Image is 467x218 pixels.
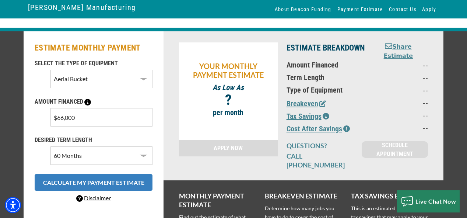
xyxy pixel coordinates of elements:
input: $ [50,108,152,127]
p: Term Length [287,73,365,82]
h2: ESTIMATE MONTHLY PAYMENT [35,42,152,53]
button: Live Chat Now [397,190,460,212]
p: ESTIMATE BREAKDOWN [287,42,365,53]
p: AMOUNT FINANCED [35,97,152,106]
p: TAX SAVINGS ESTIMATE [351,191,428,200]
p: CALL [PHONE_NUMBER] [287,152,353,169]
p: -- [374,123,428,132]
p: -- [374,111,428,120]
p: -- [374,73,428,82]
p: BREAKEVEN ESTIMATE [265,191,342,200]
p: QUESTIONS? [287,141,353,150]
p: DESIRED TERM LENGTH [35,136,152,145]
p: As Low As [183,83,274,92]
p: per month [183,108,274,117]
p: ? [183,96,274,104]
div: Accessibility Menu [5,197,21,213]
p: -- [374,60,428,69]
button: Tax Savings [287,111,329,122]
a: SCHEDULE APPOINTMENT [362,141,428,158]
a: APPLY NOW [179,140,278,156]
p: MONTHLY PAYMENT ESTIMATE [179,191,256,209]
a: Disclaimer [76,194,111,201]
p: YOUR MONTHLY PAYMENT ESTIMATE [183,62,274,79]
div: 2 [35,108,50,127]
div: 1 [35,70,50,88]
p: -- [374,86,428,94]
button: CALCULATE MY PAYMENT ESTIMATE [35,174,152,191]
button: Cost After Savings [287,123,350,134]
a: [PERSON_NAME] Manufacturing [28,1,136,14]
p: -- [374,98,428,107]
p: Amount Financed [287,60,365,69]
p: Type of Equipment [287,86,365,94]
p: SELECT THE TYPE OF EQUIPMENT [35,59,152,68]
span: Live Chat Now [415,198,456,205]
button: Breakeven [287,98,326,109]
button: Share Estimate [374,42,422,60]
div: 3 [35,146,50,165]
